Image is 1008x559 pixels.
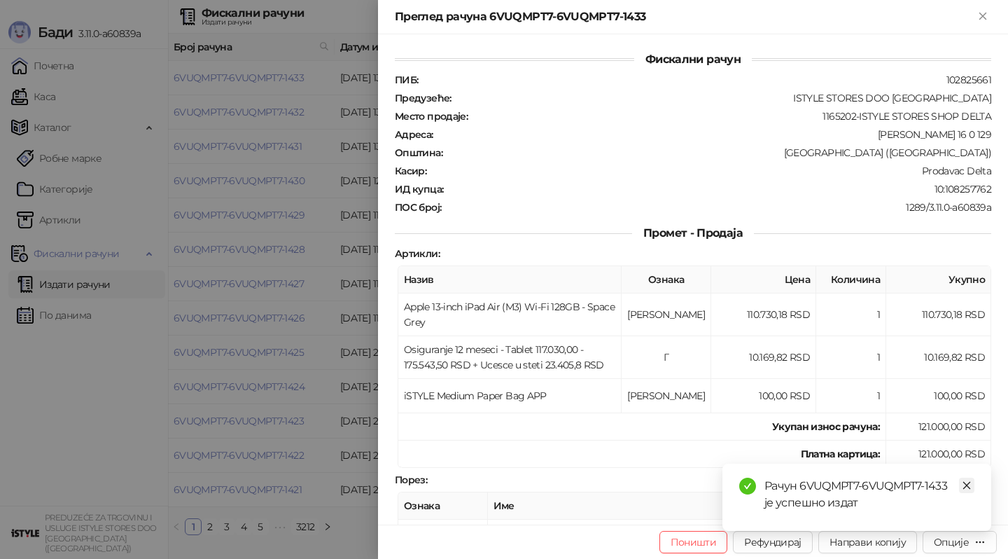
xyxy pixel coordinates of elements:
div: 1289/3.11.0-a60839a [442,201,993,214]
span: Фискални рачун [634,53,752,66]
div: 10:108257762 [444,183,993,195]
strong: ПИБ : [395,74,418,86]
button: Направи копију [818,531,917,553]
strong: Артикли : [395,247,440,260]
strong: ПОС број : [395,201,441,214]
strong: Предузеће : [395,92,451,104]
th: Име [488,492,830,520]
th: Ознака [622,266,711,294]
td: 10.169,82 RSD [886,336,991,379]
td: 100,00 RSD [886,379,991,413]
th: Количина [816,266,886,294]
div: [PERSON_NAME] 16 0 129 [435,128,993,141]
div: Преглед рачуна 6VUQMPT7-6VUQMPT7-1433 [395,8,974,25]
button: Close [974,8,991,25]
td: 121.000,00 RSD [886,413,991,441]
strong: Касир : [395,165,426,177]
th: Цена [711,266,816,294]
td: 1 [816,379,886,413]
td: 121.000,00 RSD [886,441,991,468]
td: 110.730,18 RSD [711,294,816,336]
div: 1165202-ISTYLE STORES SHOP DELTA [469,110,993,123]
th: Ознака [398,492,488,520]
th: Укупно [886,266,991,294]
td: Apple 13-inch iPad Air (M3) Wi-Fi 128GB - Space Grey [398,294,622,336]
div: Рачун 6VUQMPT7-6VUQMPT7-1433 је успешно издат [764,478,974,511]
span: Промет - Продаја [632,226,754,240]
strong: Адреса : [395,128,433,141]
div: 102825661 [419,74,993,86]
td: 100,00 RSD [711,379,816,413]
strong: Укупан износ рачуна : [772,420,880,433]
button: Опције [923,531,997,553]
td: 110.730,18 RSD [886,294,991,336]
td: О-ПДВ [488,520,830,554]
strong: Место продаје : [395,110,468,123]
td: 10.169,82 RSD [711,336,816,379]
strong: Порез : [395,474,427,486]
button: Поништи [659,531,728,553]
td: Г [622,336,711,379]
div: ISTYLE STORES DOO [GEOGRAPHIC_DATA] [453,92,993,104]
a: Close [959,478,974,493]
span: check-circle [739,478,756,495]
strong: ИД купца : [395,183,443,195]
td: [PERSON_NAME] [622,294,711,336]
td: Osiguranje 12 meseci - Tablet 117.030,00 - 175.543,50 RSD + Ucesce u steti 23.405,8 RSD [398,336,622,379]
td: iSTYLE Medium Paper Bag APP [398,379,622,413]
span: Направи копију [829,536,906,548]
span: close [962,481,972,490]
div: [GEOGRAPHIC_DATA] ([GEOGRAPHIC_DATA]) [444,146,993,159]
td: 1 [816,336,886,379]
button: Рефундирај [733,531,813,553]
div: Опције [934,536,969,548]
td: [PERSON_NAME] [398,520,488,554]
td: [PERSON_NAME] [622,379,711,413]
th: Назив [398,266,622,294]
strong: Платна картица : [801,448,880,460]
strong: Општина : [395,146,442,159]
td: 1 [816,294,886,336]
div: Prodavac Delta [428,165,993,177]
